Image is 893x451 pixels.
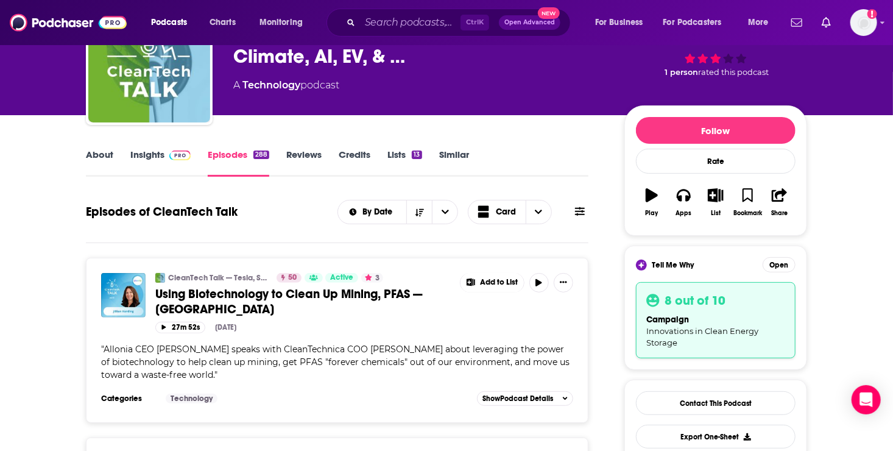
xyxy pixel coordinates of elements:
[210,14,236,31] span: Charts
[538,7,560,19] span: New
[155,286,451,317] a: Using Biotechnology to Clean Up Mining, PFAS — [GEOGRAPHIC_DATA]
[101,344,570,380] span: Allonia CEO [PERSON_NAME] speaks with CleanTechnica COO [PERSON_NAME] about leveraging the power ...
[771,210,788,217] div: Share
[277,273,302,283] a: 50
[711,210,721,217] div: List
[259,14,303,31] span: Monitoring
[850,9,877,36] span: Logged in as roneledotsonRAD
[595,14,643,31] span: For Business
[504,20,555,26] span: Open Advanced
[432,201,457,224] button: open menu
[636,149,796,174] div: Rate
[233,78,339,93] div: A podcast
[554,273,573,293] button: Show More Button
[155,322,205,333] button: 27m 52s
[101,344,570,380] span: " "
[439,149,469,177] a: Similar
[286,149,322,177] a: Reviews
[253,151,269,159] div: 288
[748,14,769,31] span: More
[202,13,243,32] a: Charts
[817,12,836,33] a: Show notifications dropdown
[763,257,796,272] button: Open
[587,13,658,32] button: open menu
[636,391,796,415] a: Contact This Podcast
[361,273,383,283] button: 3
[362,208,397,216] span: By Date
[387,149,422,177] a: Lists13
[338,9,582,37] div: Search podcasts, credits, & more...
[242,79,300,91] a: Technology
[732,180,763,224] button: Bookmark
[339,149,370,177] a: Credits
[412,151,422,159] div: 13
[668,180,699,224] button: Apps
[665,293,725,308] h3: 8 out of 10
[652,260,694,270] span: Tell Me Why
[852,385,881,414] div: Open Intercom Messenger
[461,273,524,293] button: Show More Button
[733,210,762,217] div: Bookmark
[130,149,191,177] a: InsightsPodchaser Pro
[698,68,769,77] span: rated this podcast
[88,1,210,123] img: CleanTech Talk — Tesla, Solar, Battery, Climate, AI, EV, & Other Tech News & Analysis
[499,15,560,30] button: Open AdvancedNew
[636,425,796,449] button: Export One-Sheet
[646,210,658,217] div: Play
[151,14,187,31] span: Podcasts
[166,394,217,403] a: Technology
[496,208,516,216] span: Card
[764,180,796,224] button: Share
[143,13,203,32] button: open menu
[155,273,165,283] img: CleanTech Talk — Tesla, Solar, Battery, Climate, AI, EV, & Other Tech News & Analysis
[208,149,269,177] a: Episodes288
[482,394,553,403] span: Show Podcast Details
[850,9,877,36] img: User Profile
[480,278,518,287] span: Add to List
[101,273,146,318] img: Using Biotechnology to Clean Up Mining, PFAS — Allonia
[155,286,422,317] span: Using Biotechnology to Clean Up Mining, PFAS — [GEOGRAPHIC_DATA]
[636,117,796,144] button: Follow
[215,323,236,332] div: [DATE]
[338,208,407,216] button: open menu
[86,149,113,177] a: About
[251,13,319,32] button: open menu
[325,273,358,283] a: Active
[168,273,269,283] a: CleanTech Talk — Tesla, Solar, Battery, Climate, AI, EV, & Other Tech News & Analysis
[646,326,758,347] span: Innovations in Clean Energy Storage
[101,394,156,403] h3: Categories
[461,15,489,30] span: Ctrl K
[360,13,461,32] input: Search podcasts, credits, & more...
[646,314,689,325] span: campaign
[636,180,668,224] button: Play
[330,272,353,284] span: Active
[288,272,297,284] span: 50
[655,13,739,32] button: open menu
[663,14,722,31] span: For Podcasters
[337,200,459,224] h2: Choose List sort
[638,261,645,269] img: tell me why sparkle
[10,11,127,34] img: Podchaser - Follow, Share and Rate Podcasts
[665,68,698,77] span: 1 person
[477,391,573,406] button: ShowPodcast Details
[867,9,877,19] svg: Add a profile image
[86,204,238,219] h1: Episodes of CleanTech Talk
[624,9,807,85] div: 50 1 personrated this podcast
[739,13,784,32] button: open menu
[786,12,807,33] a: Show notifications dropdown
[676,210,692,217] div: Apps
[169,151,191,160] img: Podchaser Pro
[850,9,877,36] button: Show profile menu
[700,180,732,224] button: List
[468,200,552,224] button: Choose View
[406,201,432,224] button: Sort Direction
